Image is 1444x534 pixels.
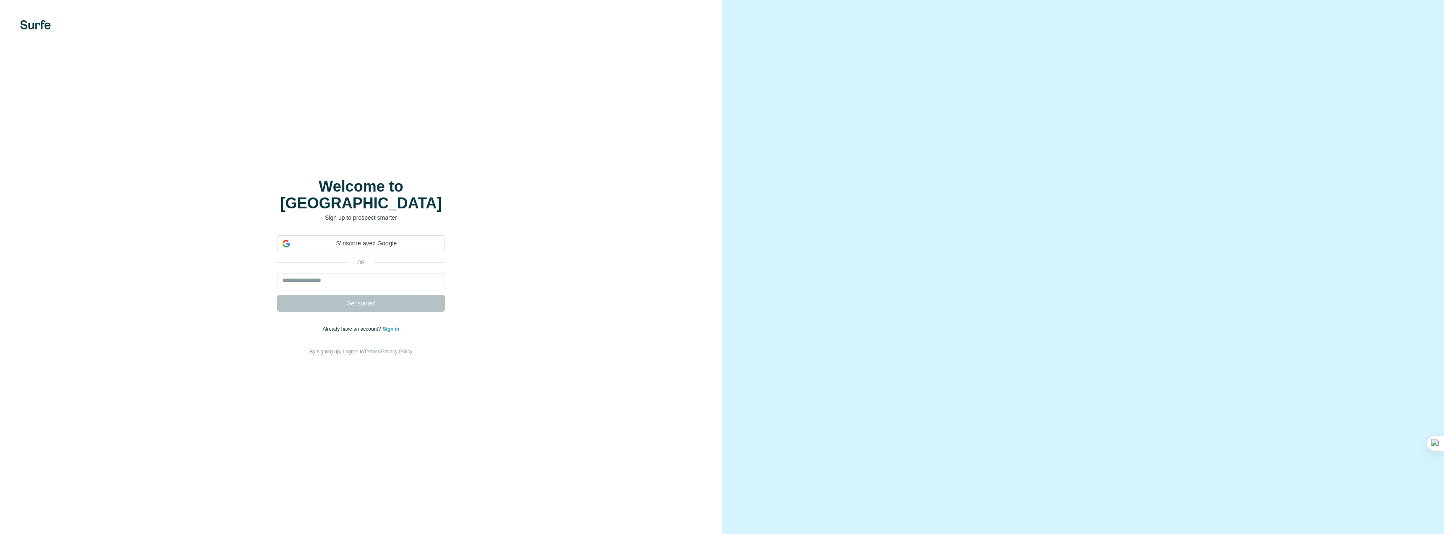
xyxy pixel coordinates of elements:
[20,20,51,29] img: Surfe's logo
[381,349,413,355] a: Privacy Policy
[277,178,445,212] h1: Welcome to [GEOGRAPHIC_DATA]
[277,213,445,222] p: Sign up to prospect smarter
[277,235,445,252] div: S'inscrire avec Google
[323,326,383,332] span: Already have an account?
[293,239,439,248] span: S'inscrire avec Google
[364,349,378,355] a: Terms
[310,349,413,355] span: By signing up, I agree to &
[348,259,374,266] p: or
[382,326,399,332] a: Sign in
